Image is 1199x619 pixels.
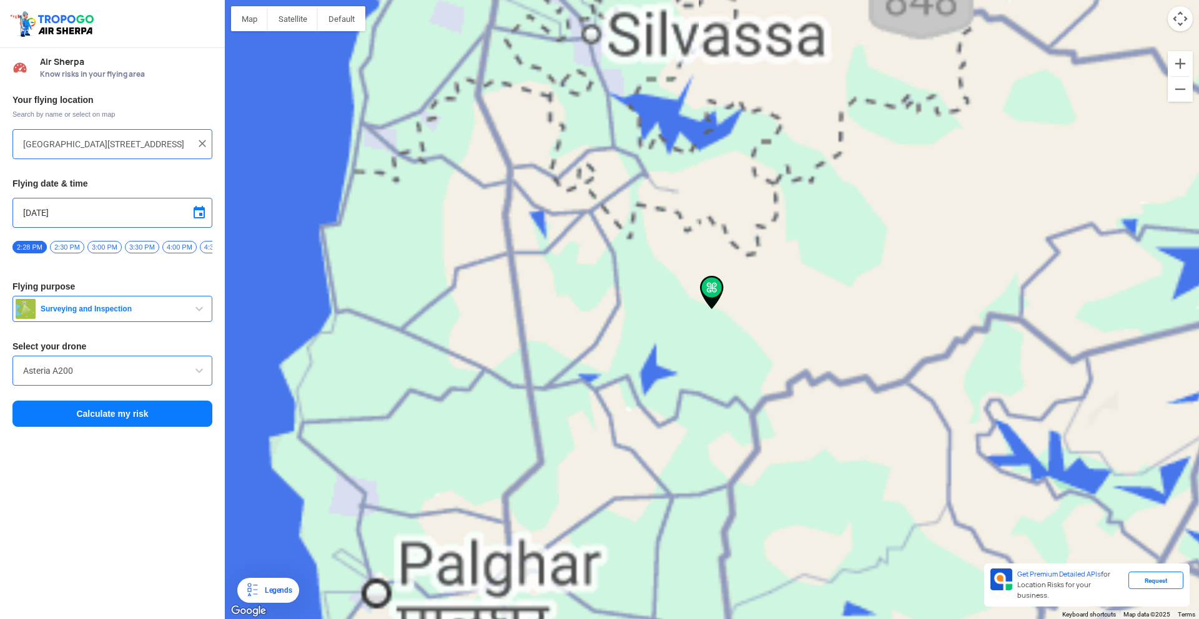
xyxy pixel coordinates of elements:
span: 3:00 PM [87,241,122,253]
a: Terms [1178,611,1195,618]
span: Map data ©2025 [1123,611,1170,618]
span: Get Premium Detailed APIs [1017,570,1101,578]
img: survey.png [16,299,36,319]
button: Zoom out [1168,77,1193,102]
span: 3:30 PM [125,241,159,253]
span: 2:30 PM [50,241,84,253]
button: Calculate my risk [12,401,212,427]
input: Search your flying location [23,137,192,152]
img: ic_tgdronemaps.svg [9,9,98,38]
img: Google [228,603,269,619]
span: 2:28 PM [12,241,47,253]
img: Premium APIs [990,568,1012,590]
span: 4:30 PM [200,241,234,253]
button: Surveying and Inspection [12,296,212,322]
input: Select Date [23,205,202,220]
div: for Location Risks for your business. [1012,568,1128,602]
h3: Your flying location [12,95,212,104]
a: Open this area in Google Maps (opens a new window) [228,603,269,619]
div: Legends [260,583,292,598]
button: Keyboard shortcuts [1062,610,1116,619]
h3: Flying date & time [12,179,212,188]
span: Surveying and Inspection [36,304,192,314]
img: Legends [245,583,260,598]
button: Zoom in [1168,51,1193,76]
h3: Select your drone [12,342,212,351]
span: Air Sherpa [40,57,212,67]
button: Show street map [231,6,268,31]
input: Search by name or Brand [23,363,202,378]
button: Map camera controls [1168,6,1193,31]
button: Show satellite imagery [268,6,318,31]
h3: Flying purpose [12,282,212,291]
span: Search by name or select on map [12,109,212,119]
div: Request [1128,572,1183,589]
img: Risk Scores [12,60,27,75]
span: 4:00 PM [162,241,197,253]
span: Know risks in your flying area [40,69,212,79]
img: ic_close.png [196,137,209,150]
